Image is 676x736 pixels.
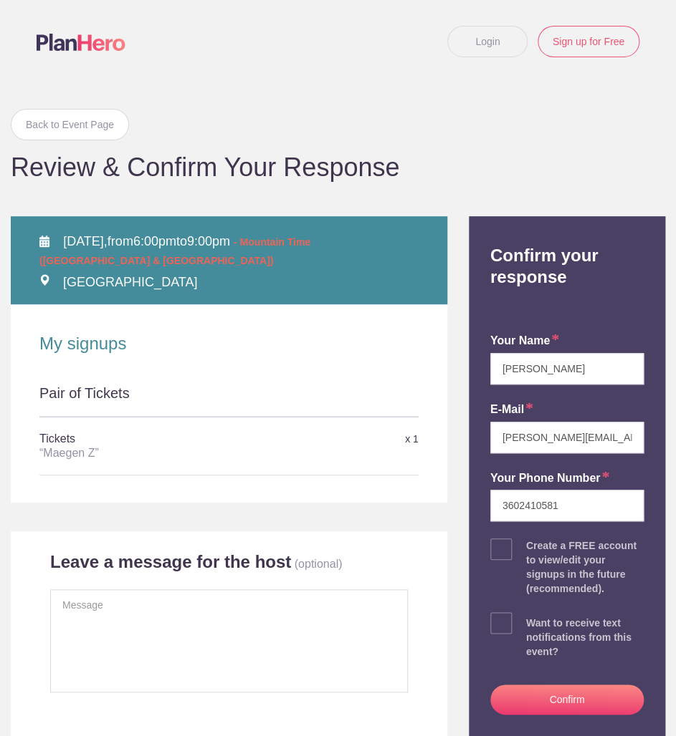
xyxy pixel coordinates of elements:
span: 6:00pm [133,234,176,248]
label: Your Phone Number [490,470,610,487]
span: - Mountain Time ([GEOGRAPHIC_DATA] & [GEOGRAPHIC_DATA]) [39,236,310,266]
label: your name [490,333,559,349]
h1: Review & Confirm Your Response [11,155,665,180]
h2: My signups [39,333,419,354]
a: Login [447,26,528,57]
p: (optional) [295,558,343,570]
span: [GEOGRAPHIC_DATA] [63,275,197,289]
input: e.g. +14155552671 [490,490,644,521]
h2: Leave a message for the host [50,551,291,573]
a: Sign up for Free [538,26,639,57]
div: x 1 [292,427,418,452]
span: from to [39,234,310,267]
input: e.g. Julie Farrell [490,353,644,384]
div: Create a FREE account to view/edit your signups in the future (recommended). [526,538,644,596]
h2: Confirm your response [480,216,654,288]
a: Back to Event Page [11,109,129,140]
h5: Tickets [39,425,292,468]
div: Pair of Tickets [39,383,419,416]
button: Confirm [490,684,644,715]
div: Want to receive text notifications from this event? [526,616,644,659]
span: [DATE], [63,234,108,248]
div: “Maegen Z” [39,446,292,460]
img: Calendar alt [39,236,49,247]
input: e.g. julie@gmail.com [490,422,644,453]
label: E-mail [490,402,533,418]
img: Logo main planhero [37,34,125,51]
span: 9:00pm [187,234,230,248]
